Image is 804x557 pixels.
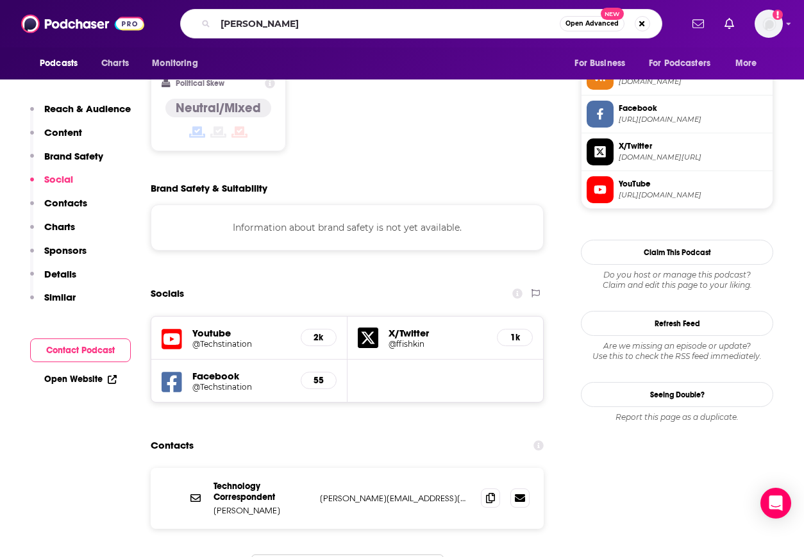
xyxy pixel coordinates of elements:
button: Contact Podcast [30,338,131,362]
p: Sponsors [44,244,87,256]
a: @Techstination [192,339,290,349]
p: Similar [44,291,76,303]
h5: X/Twitter [389,327,487,339]
div: Are we missing an episode or update? Use this to check the RSS feed immediately. [581,341,773,362]
a: Seeing Double? [581,382,773,407]
p: Contacts [44,197,87,209]
img: User Profile [755,10,783,38]
h5: Facebook [192,370,290,382]
a: Show notifications dropdown [687,13,709,35]
span: Facebook [619,103,767,114]
span: https://www.youtube.com/@Techstination [619,190,767,200]
svg: Add a profile image [773,10,783,20]
p: [PERSON_NAME] [214,505,310,516]
p: Social [44,173,73,185]
p: Technology Correspondent [214,481,310,503]
a: @ffishkin [389,339,487,349]
h2: Political Skew [176,79,224,88]
button: open menu [726,51,773,76]
a: Charts [93,51,137,76]
button: open menu [565,51,641,76]
h5: 2k [312,332,326,343]
a: X/Twitter[DOMAIN_NAME][URL] [587,138,767,165]
h2: Socials [151,281,184,306]
p: Reach & Audience [44,103,131,115]
div: Information about brand safety is not yet available. [151,204,544,251]
div: Search podcasts, credits, & more... [180,9,662,38]
button: Contacts [30,197,87,220]
a: Open Website [44,374,117,385]
a: YouTube[URL][DOMAIN_NAME] [587,176,767,203]
span: Logged in as ebolden [755,10,783,38]
span: YouTube [619,178,767,190]
button: Sponsors [30,244,87,268]
button: Content [30,126,82,150]
button: Reach & Audience [30,103,131,126]
span: Monitoring [152,54,197,72]
button: Open AdvancedNew [560,16,624,31]
button: Refresh Feed [581,311,773,336]
button: Similar [30,291,76,315]
div: Claim and edit this page to your liking. [581,270,773,290]
h4: Neutral/Mixed [176,100,261,116]
h5: 55 [312,375,326,386]
a: Facebook[URL][DOMAIN_NAME] [587,101,767,128]
p: [PERSON_NAME][EMAIL_ADDRESS][DOMAIN_NAME] [320,493,471,504]
a: Show notifications dropdown [719,13,739,35]
span: Charts [101,54,129,72]
span: X/Twitter [619,140,767,152]
p: Details [44,268,76,280]
span: New [601,8,624,20]
span: Podcasts [40,54,78,72]
span: Open Advanced [565,21,619,27]
button: Show profile menu [755,10,783,38]
button: open menu [143,51,214,76]
div: Open Intercom Messenger [760,488,791,519]
span: https://www.facebook.com/Techstination [619,115,767,124]
button: Claim This Podcast [581,240,773,265]
span: Do you host or manage this podcast? [581,270,773,280]
button: open menu [641,51,729,76]
button: Details [30,268,76,292]
h2: Brand Safety & Suitability [151,182,267,194]
span: twitter.com/ffishkin [619,153,767,162]
img: Podchaser - Follow, Share and Rate Podcasts [21,12,144,36]
span: For Business [574,54,625,72]
h5: 1k [508,332,522,343]
p: Brand Safety [44,150,103,162]
button: Charts [30,220,75,244]
div: Report this page as a duplicate. [581,412,773,422]
button: open menu [31,51,94,76]
button: Brand Safety [30,150,103,174]
a: @Techstination [192,382,290,392]
p: Content [44,126,82,138]
span: anchor.fm [619,77,767,87]
p: Charts [44,220,75,233]
span: For Podcasters [649,54,710,72]
span: More [735,54,757,72]
h2: Contacts [151,433,194,458]
h5: Youtube [192,327,290,339]
button: Social [30,173,73,197]
input: Search podcasts, credits, & more... [215,13,560,34]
